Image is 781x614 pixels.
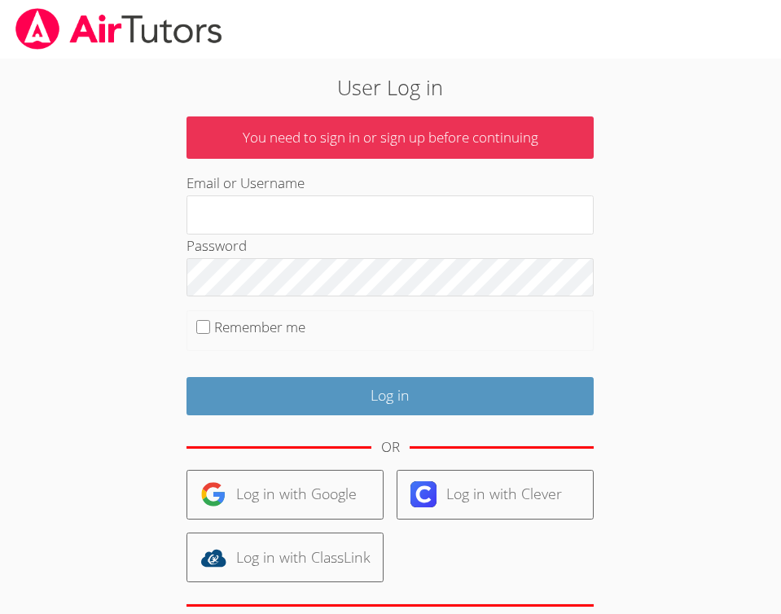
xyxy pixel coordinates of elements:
h2: User Log in [109,72,671,103]
label: Email or Username [186,173,305,192]
img: clever-logo-6eab21bc6e7a338710f1a6ff85c0baf02591cd810cc4098c63d3a4b26e2feb20.svg [410,481,437,507]
label: Remember me [214,318,305,336]
input: Log in [186,377,594,415]
a: Log in with ClassLink [186,533,384,582]
img: airtutors_banner-c4298cdbf04f3fff15de1276eac7730deb9818008684d7c2e4769d2f7ddbe033.png [14,8,224,50]
a: Log in with Clever [397,470,594,520]
a: Log in with Google [186,470,384,520]
img: google-logo-50288ca7cdecda66e5e0955fdab243c47b7ad437acaf1139b6f446037453330a.svg [200,481,226,507]
label: Password [186,236,247,255]
p: You need to sign in or sign up before continuing [186,116,594,160]
img: classlink-logo-d6bb404cc1216ec64c9a2012d9dc4662098be43eaf13dc465df04b49fa7ab582.svg [200,545,226,571]
div: OR [381,436,400,459]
